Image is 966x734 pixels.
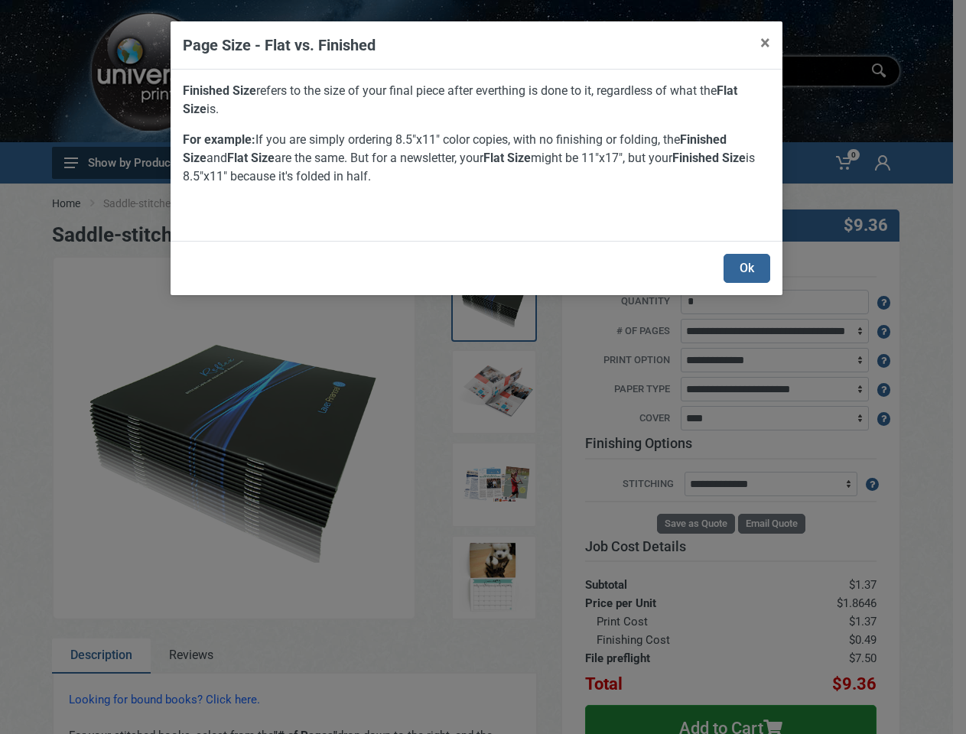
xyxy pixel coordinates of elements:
[183,83,256,98] strong: Finished Size
[748,21,782,64] button: ×
[483,151,531,165] strong: Flat Size
[724,254,770,283] button: Ok
[227,151,275,165] strong: Flat Size
[183,131,770,186] p: If you are simply ordering 8.5"x11" color copies, with no finishing or folding, the and are the s...
[183,34,376,57] h5: Page Size - Flat vs. Finished
[672,151,746,165] strong: Finished Size
[183,132,255,147] strong: For example:
[183,82,770,119] p: refers to the size of your final piece after everthing is done to it, regardless of what the is.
